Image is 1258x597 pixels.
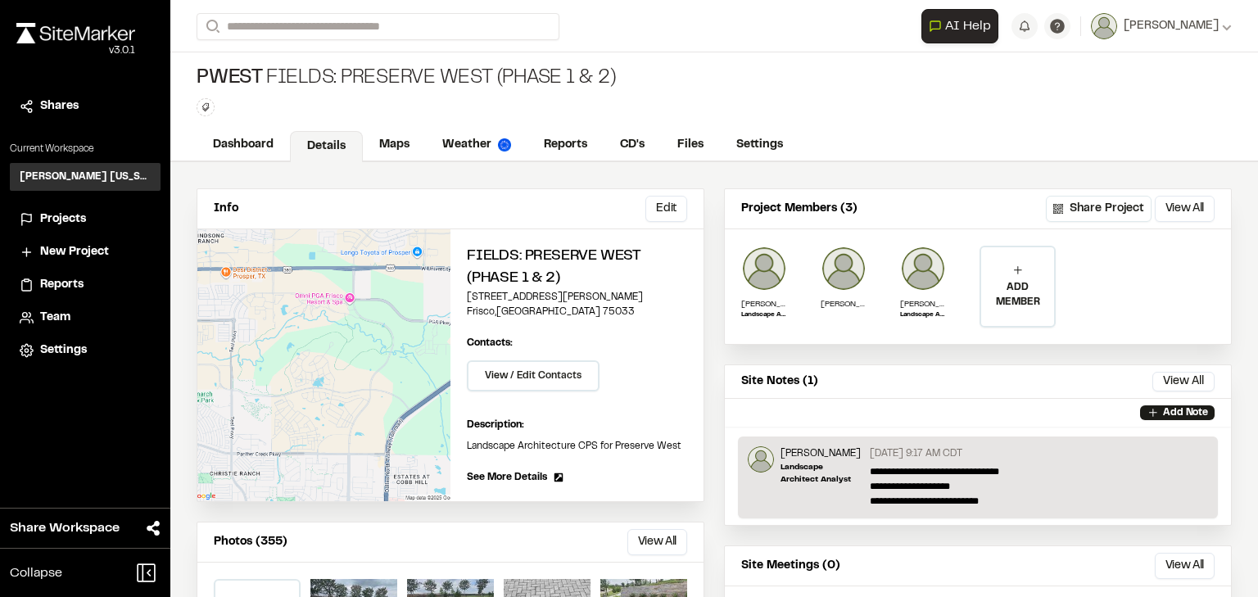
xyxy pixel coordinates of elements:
[16,43,135,58] div: Oh geez...please don't...
[20,170,151,184] h3: [PERSON_NAME] [US_STATE]
[1091,13,1117,39] img: User
[20,309,151,327] a: Team
[10,518,120,538] span: Share Workspace
[981,280,1054,310] p: ADD MEMBER
[467,305,687,319] p: Frisco , [GEOGRAPHIC_DATA] 75033
[645,196,687,222] button: Edit
[197,98,215,116] button: Edit Tags
[1091,13,1232,39] button: [PERSON_NAME]
[900,298,946,310] p: [PERSON_NAME]
[20,97,151,115] a: Shares
[720,129,799,161] a: Settings
[197,129,290,161] a: Dashboard
[20,341,151,360] a: Settings
[214,533,287,551] p: Photos (355)
[40,97,79,115] span: Shares
[741,310,787,320] p: Landscape Architect Analyst
[741,557,840,575] p: Site Meetings (0)
[921,9,1005,43] div: Open AI Assistant
[1155,553,1215,579] button: View All
[604,129,661,161] a: CD's
[197,13,226,40] button: Search
[821,298,867,310] p: [PERSON_NAME]
[661,129,720,161] a: Files
[20,243,151,261] a: New Project
[748,446,774,473] img: Ben Greiner
[467,290,687,305] p: [STREET_ADDRESS][PERSON_NAME]
[290,131,363,162] a: Details
[1155,196,1215,222] button: View All
[426,129,527,161] a: Weather
[467,246,687,290] h2: Fields: Preserve West (Phase 1 & 2)
[498,138,511,152] img: precipai.png
[627,529,687,555] button: View All
[20,210,151,228] a: Projects
[467,360,600,391] button: View / Edit Contacts
[197,66,263,92] span: PWest
[40,341,87,360] span: Settings
[214,200,238,218] p: Info
[20,276,151,294] a: Reports
[900,310,946,320] p: Landscape Architect
[741,298,787,310] p: [PERSON_NAME]
[741,200,858,218] p: Project Members (3)
[197,66,615,92] div: Fields: Preserve West (Phase 1 & 2)
[821,246,867,292] img: Samantha Steinkirchner
[741,373,818,391] p: Site Notes (1)
[781,461,863,486] p: Landscape Architect Analyst
[1124,17,1219,35] span: [PERSON_NAME]
[1046,196,1152,222] button: Share Project
[16,23,135,43] img: rebrand.png
[363,129,426,161] a: Maps
[10,142,161,156] p: Current Workspace
[527,129,604,161] a: Reports
[40,276,84,294] span: Reports
[1152,372,1215,391] button: View All
[40,309,70,327] span: Team
[467,418,687,432] p: Description:
[40,210,86,228] span: Projects
[467,470,547,485] span: See More Details
[900,246,946,292] img: Jonathan Campbell
[945,16,991,36] span: AI Help
[40,243,109,261] span: New Project
[921,9,998,43] button: Open AI Assistant
[1163,405,1208,420] p: Add Note
[741,246,787,292] img: Ben Greiner
[467,336,513,351] p: Contacts:
[467,439,687,454] p: Landscape Architecture CPS for Preserve West
[870,446,962,461] p: [DATE] 9:17 AM CDT
[781,446,863,461] p: [PERSON_NAME]
[10,563,62,583] span: Collapse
